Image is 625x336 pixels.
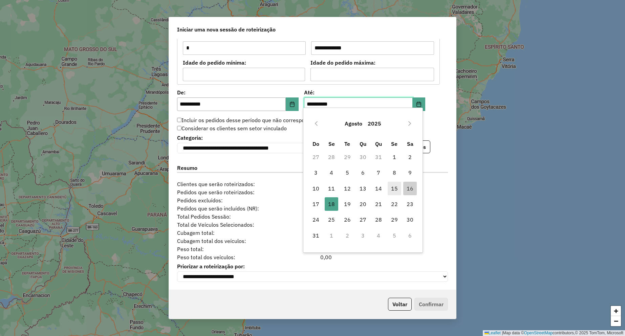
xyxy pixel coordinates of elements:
[341,213,354,226] span: 26
[388,213,401,226] span: 29
[356,213,370,226] span: 27
[177,134,329,142] label: Categoria:
[309,182,323,195] span: 10
[324,196,339,212] td: 18
[402,212,418,227] td: 30
[289,212,336,221] div: 0
[289,253,336,261] div: 0,00
[325,166,338,179] span: 4
[403,213,417,226] span: 30
[387,165,402,180] td: 8
[524,331,553,335] a: OpenStreetMap
[173,180,289,188] span: Clientes que serão roteirizados:
[403,166,417,179] span: 9
[173,237,289,245] span: Cubagem total dos veículos:
[173,212,289,221] span: Total Pedidos Sessão:
[341,197,354,211] span: 19
[177,262,448,270] label: Priorizar a roteirização por:
[339,212,355,227] td: 26
[611,316,621,326] a: Zoom out
[403,197,417,211] span: 23
[388,150,401,164] span: 1
[324,165,339,180] td: 4
[325,197,338,211] span: 18
[173,188,289,196] span: Pedidos que serão roteirizados:
[355,180,371,196] td: 13
[355,212,371,227] td: 27
[308,165,324,180] td: 3
[355,228,371,243] td: 3
[289,196,336,204] div: 0
[371,196,386,212] td: 21
[387,228,402,243] td: 5
[387,212,402,227] td: 29
[372,213,385,226] span: 28
[289,204,336,212] div: 0
[324,149,339,165] td: 28
[614,317,618,325] span: −
[173,245,289,253] span: Peso total:
[183,59,305,67] label: Idade do pedido mínima:
[483,330,625,336] div: Map data © contributors,© 2025 TomTom, Microsoft
[324,228,339,243] td: 1
[365,115,384,132] button: Choose Year
[407,140,413,147] span: Sa
[355,196,371,212] td: 20
[303,108,423,253] div: Choose Date
[502,331,503,335] span: |
[387,196,402,212] td: 22
[339,165,355,180] td: 5
[387,149,402,165] td: 1
[325,213,338,226] span: 25
[355,149,371,165] td: 30
[173,253,289,261] span: Peso total dos veículos:
[372,182,385,195] span: 14
[344,140,350,147] span: Te
[387,180,402,196] td: 15
[289,221,336,229] div: 0
[177,88,299,96] label: De:
[402,180,418,196] td: 16
[325,182,338,195] span: 11
[371,165,386,180] td: 7
[372,166,385,179] span: 7
[304,88,426,96] label: Até:
[339,228,355,243] td: 2
[289,237,336,245] div: 0,00
[356,197,370,211] span: 20
[324,212,339,227] td: 25
[360,140,366,147] span: Qu
[339,149,355,165] td: 29
[388,182,401,195] span: 15
[356,166,370,179] span: 6
[173,221,289,229] span: Total de Veículos Selecionados:
[308,180,324,196] td: 10
[388,197,401,211] span: 22
[328,140,335,147] span: Se
[173,196,289,204] span: Pedidos excluídos:
[371,228,386,243] td: 4
[371,149,386,165] td: 31
[309,213,323,226] span: 24
[177,164,448,173] label: Resumo
[312,140,319,147] span: Do
[308,212,324,227] td: 24
[308,228,324,243] td: 31
[341,166,354,179] span: 5
[402,149,418,165] td: 2
[403,182,417,195] span: 16
[413,97,426,111] button: Choose Date
[289,229,336,237] div: 0,00
[403,150,417,164] span: 2
[404,118,415,129] button: Next Month
[173,204,289,212] span: Pedidos que serão incluídos (NR):
[308,196,324,212] td: 17
[309,197,323,211] span: 17
[611,306,621,316] a: Zoom in
[310,59,434,67] label: Idade do pedido máxima:
[308,149,324,165] td: 27
[177,25,276,33] span: Iniciar uma nova sessão de roteirização
[372,197,385,211] span: 21
[355,165,371,180] td: 6
[391,140,397,147] span: Se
